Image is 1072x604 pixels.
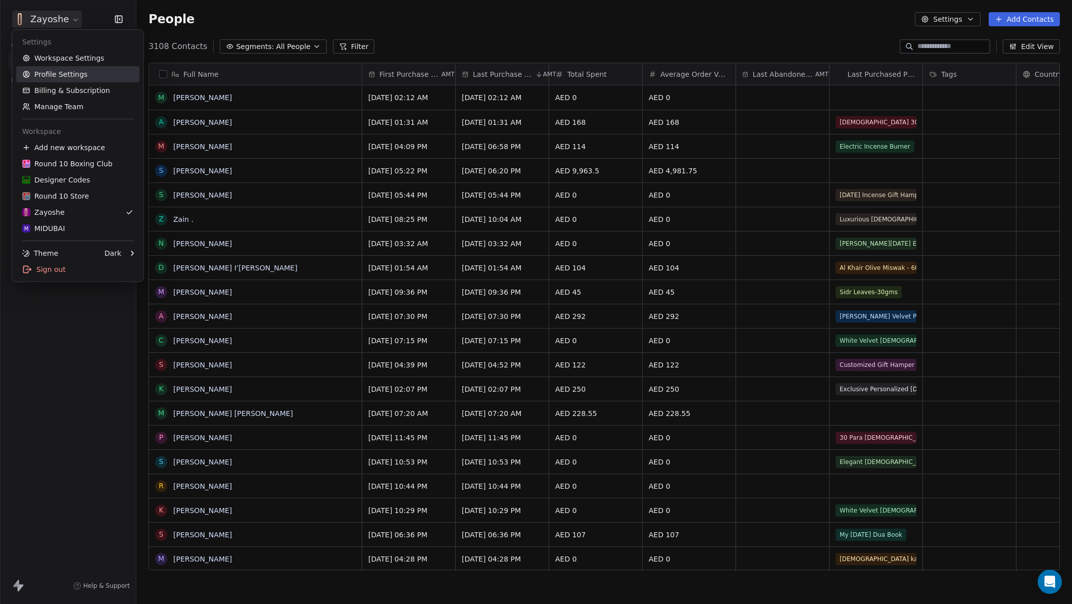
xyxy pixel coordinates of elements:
a: Workspace Settings [16,50,139,66]
div: Sign out [16,261,139,277]
div: Add new workspace [16,140,139,156]
div: Dark [105,248,121,258]
a: Manage Team [16,99,139,115]
div: Settings [16,34,139,50]
div: Zayoshe [22,207,65,217]
div: Workspace [16,123,139,140]
div: Theme [22,248,58,258]
img: DesignerCodes_logo36.png [22,176,30,184]
div: Round 10 Boxing Club [22,159,113,169]
img: zayoshe_logo@2x-300x51-1.png [22,208,30,216]
div: Designer Codes [22,175,90,185]
span: M [24,225,29,233]
div: Round 10 Store [22,191,89,201]
img: Round%2010%20Boxing%20Club%20-%20Logo.png [22,160,30,168]
img: Round%2010%20Boxing%20Club%20-%20Logo.png [22,192,30,200]
a: Profile Settings [16,66,139,82]
a: Billing & Subscription [16,82,139,99]
div: MIDUBAI [22,223,65,234]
